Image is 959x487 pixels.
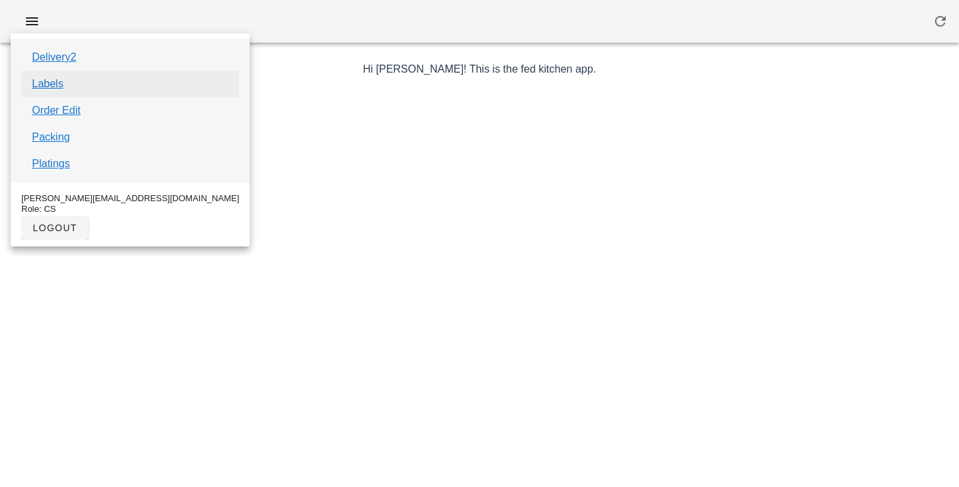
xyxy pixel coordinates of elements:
button: logout [21,216,88,240]
p: Hi [PERSON_NAME]! This is the fed kitchen app. [93,61,866,77]
a: Packing [32,129,70,145]
span: logout [32,223,77,233]
div: [PERSON_NAME][EMAIL_ADDRESS][DOMAIN_NAME] [21,193,239,204]
div: Role: CS [21,204,239,215]
a: Delivery2 [32,49,77,65]
a: Platings [32,156,70,172]
a: Labels [32,76,63,92]
a: Order Edit [32,103,81,119]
